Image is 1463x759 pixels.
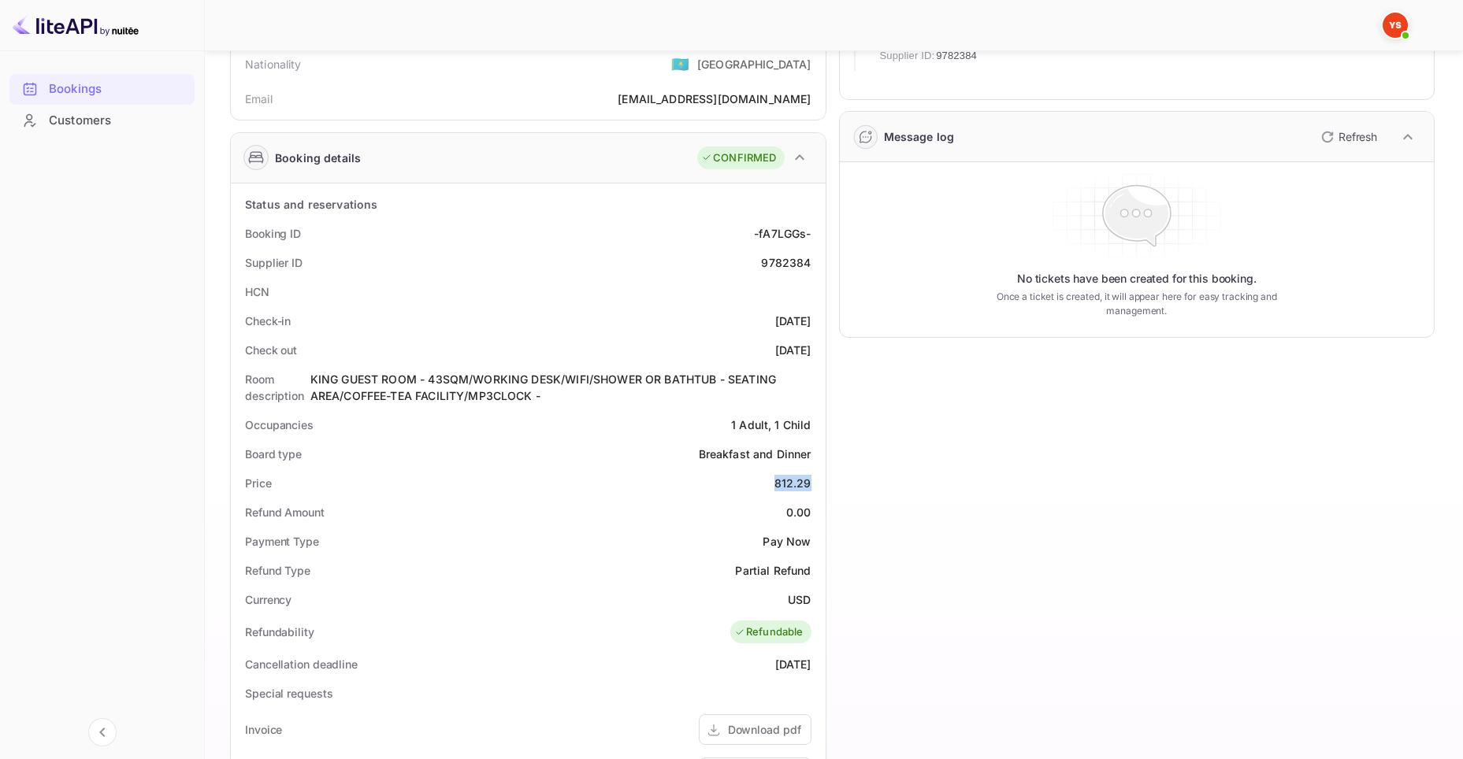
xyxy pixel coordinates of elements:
[245,562,310,579] div: Refund Type
[761,254,811,271] div: 9782384
[754,225,811,242] div: -fA7LGGs-
[775,313,811,329] div: [DATE]
[245,342,297,358] div: Check out
[977,290,1297,318] p: Once a ticket is created, it will appear here for easy tracking and management.
[13,13,139,38] img: LiteAPI logo
[9,106,195,136] div: Customers
[731,417,811,433] div: 1 Adult, 1 Child
[734,624,804,640] div: Refundable
[245,504,325,520] div: Refund Amount
[9,74,195,105] div: Bookings
[618,91,811,107] div: [EMAIL_ADDRESS][DOMAIN_NAME]
[701,150,776,166] div: CONFIRMED
[245,313,291,329] div: Check-in
[671,50,689,78] span: United States
[49,112,187,130] div: Customers
[49,80,187,98] div: Bookings
[728,721,801,738] div: Download pdf
[245,533,319,550] div: Payment Type
[9,106,195,135] a: Customers
[786,504,811,520] div: 0.00
[245,721,282,738] div: Invoice
[774,475,811,491] div: 812.29
[245,196,377,213] div: Status and reservations
[1339,128,1377,145] p: Refresh
[310,371,811,404] div: KING GUEST ROOM - 43SQM/WORKING DESK/WIFI/SHOWER OR BATHTUB - SEATING AREA/COFFEE-TEA FACILITY/MP...
[245,417,314,433] div: Occupancies
[735,562,811,579] div: Partial Refund
[1017,271,1257,287] p: No tickets have been created for this booking.
[245,371,310,404] div: Room description
[88,718,117,746] button: Collapse navigation
[245,446,302,462] div: Board type
[245,656,358,672] div: Cancellation deadline
[245,56,302,72] div: Nationality
[9,74,195,103] a: Bookings
[245,624,314,640] div: Refundability
[245,685,332,702] div: Special requests
[245,254,303,271] div: Supplier ID
[1383,13,1408,38] img: Yandex Support
[880,48,935,64] span: Supplier ID:
[699,446,811,462] div: Breakfast and Dinner
[275,150,361,166] div: Booking details
[245,283,269,300] div: HCN
[936,48,977,64] span: 9782384
[245,591,291,608] div: Currency
[245,225,301,242] div: Booking ID
[245,475,272,491] div: Price
[697,56,811,72] div: [GEOGRAPHIC_DATA]
[245,91,273,107] div: Email
[884,128,955,145] div: Message log
[775,656,811,672] div: [DATE]
[763,533,811,550] div: Pay Now
[788,591,811,608] div: USD
[1312,124,1383,150] button: Refresh
[775,342,811,358] div: [DATE]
